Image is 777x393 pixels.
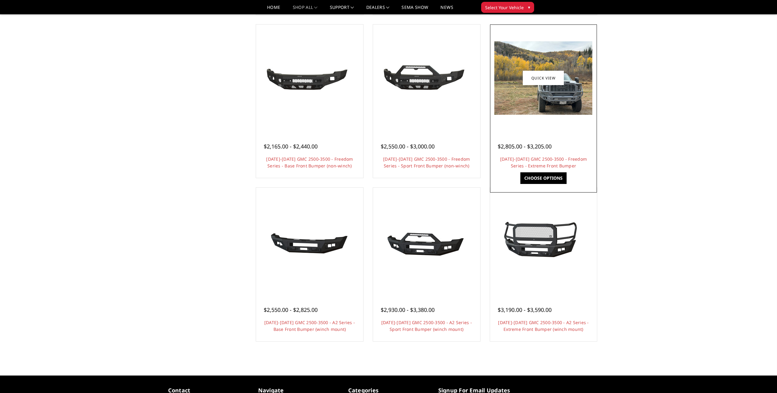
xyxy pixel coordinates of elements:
[402,5,428,14] a: SEMA Show
[264,320,355,332] a: [DATE]-[DATE] GMC 2500-3500 - A2 Series - Base Front Bumper (winch mount)
[494,41,592,115] img: 2024-2025 GMC 2500-3500 - Freedom Series - Extreme Front Bumper
[498,143,552,150] span: $2,805.00 - $3,205.00
[381,320,472,332] a: [DATE]-[DATE] GMC 2500-3500 - A2 Series - Sport Front Bumper (winch mount)
[383,156,470,169] a: [DATE]-[DATE] GMC 2500-3500 - Freedom Series - Sport Front Bumper (non-winch)
[520,172,567,184] a: Choose Options
[264,143,318,150] span: $2,165.00 - $2,440.00
[266,156,353,169] a: [DATE]-[DATE] GMC 2500-3500 - Freedom Series - Base Front Bumper (non-winch)
[440,5,453,14] a: News
[498,320,589,332] a: [DATE]-[DATE] GMC 2500-3500 - A2 Series - Extreme Front Bumper (winch mount)
[366,5,390,14] a: Dealers
[523,71,564,85] a: Quick view
[498,306,552,313] span: $3,190.00 - $3,590.00
[381,306,435,313] span: $2,930.00 - $3,380.00
[485,4,524,11] span: Select Your Vehicle
[528,4,530,10] span: ▾
[264,306,318,313] span: $2,550.00 - $2,825.00
[267,5,280,14] a: Home
[375,189,479,293] a: 2024-2025 GMC 2500-3500 - A2 Series - Sport Front Bumper (winch mount) 2024-2025 GMC 2500-3500 - ...
[375,26,479,130] a: 2024-2025 GMC 2500-3500 - Freedom Series - Sport Front Bumper (non-winch) 2024-2025 GMC 2500-3500...
[330,5,354,14] a: Support
[492,26,596,130] a: 2024-2025 GMC 2500-3500 - Freedom Series - Extreme Front Bumper 2024-2025 GMC 2500-3500 - Freedom...
[381,143,435,150] span: $2,550.00 - $3,000.00
[481,2,534,13] button: Select Your Vehicle
[293,5,318,14] a: shop all
[258,189,362,293] a: 2024-2025 GMC 2500-3500 - A2 Series - Base Front Bumper (winch mount) 2024-2025 GMC 2500-3500 - A...
[500,156,587,169] a: [DATE]-[DATE] GMC 2500-3500 - Freedom Series - Extreme Front Bumper
[258,26,362,130] a: 2024-2025 GMC 2500-3500 - Freedom Series - Base Front Bumper (non-winch) 2024-2025 GMC 2500-3500 ...
[492,189,596,293] a: 2024-2025 GMC 2500-3500 - A2 Series - Extreme Front Bumper (winch mount) 2024-2025 GMC 2500-3500 ...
